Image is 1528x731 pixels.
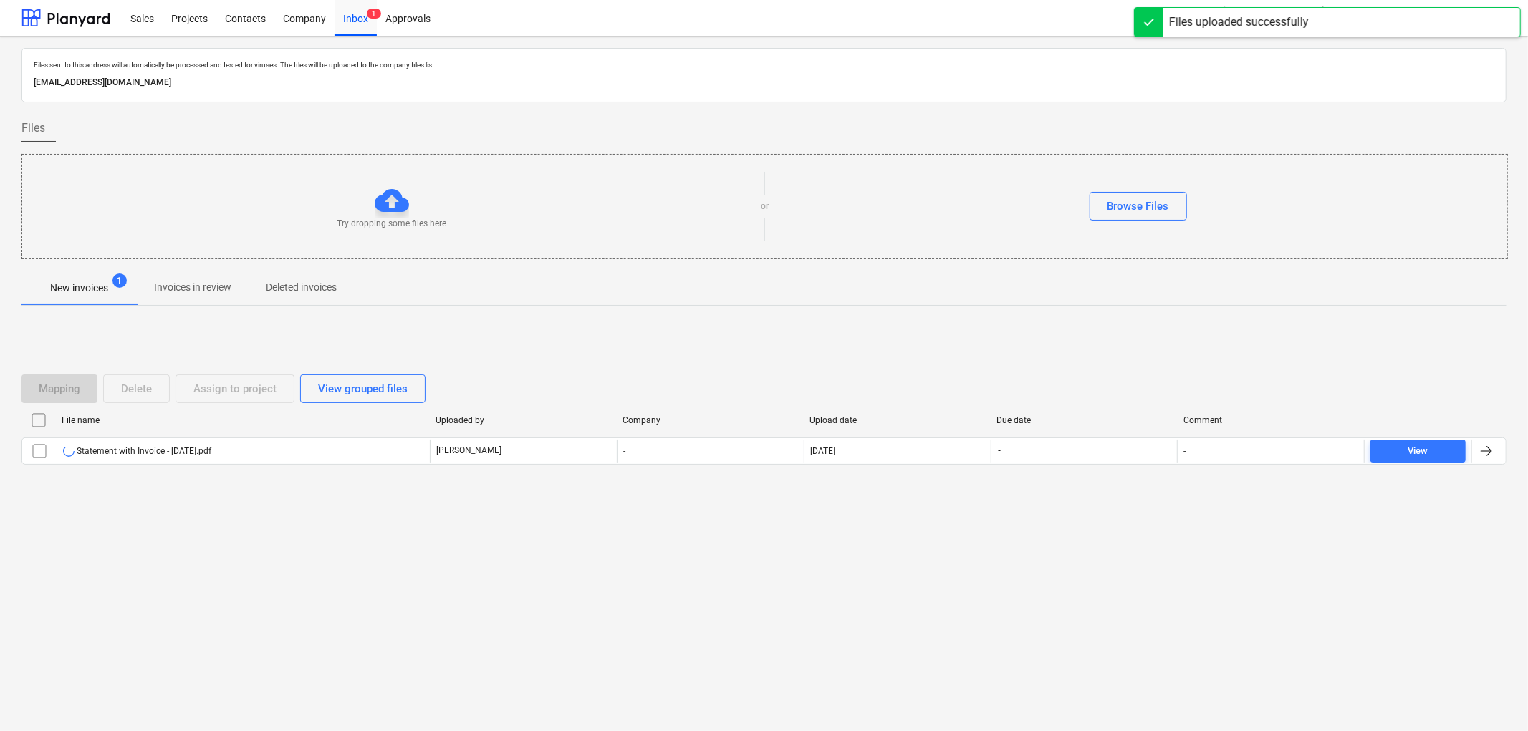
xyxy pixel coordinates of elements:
div: Upload date [809,415,985,425]
button: Browse Files [1090,192,1187,221]
p: Try dropping some files here [337,218,446,230]
p: Files sent to this address will automatically be processed and tested for viruses. The files will... [34,60,1494,69]
span: Files [21,120,45,137]
p: or [761,200,769,213]
div: [DATE] [810,446,835,456]
span: 1 [367,9,381,19]
div: View [1408,443,1428,460]
div: Due date [996,415,1172,425]
div: File name [62,415,424,425]
button: View [1370,440,1466,463]
div: Try dropping some files hereorBrowse Files [21,154,1508,259]
div: - [1183,446,1186,456]
div: Company [623,415,798,425]
span: - [997,445,1003,457]
div: OCR in progress [63,445,75,457]
span: 1 [112,273,127,288]
p: New invoices [50,281,108,296]
div: Uploaded by [436,415,611,425]
div: Statement with Invoice - [DATE].pdf [63,445,211,457]
div: Comment [1183,415,1359,425]
p: [EMAIL_ADDRESS][DOMAIN_NAME] [34,75,1494,90]
div: View grouped files [318,379,408,398]
p: Invoices in review [154,280,231,295]
div: - [617,440,804,463]
div: Browse Files [1107,197,1169,216]
button: View grouped files [300,374,426,403]
p: [PERSON_NAME] [436,445,501,457]
p: Deleted invoices [266,280,337,295]
iframe: Chat Widget [1456,662,1528,731]
div: Files uploaded successfully [1169,14,1309,31]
